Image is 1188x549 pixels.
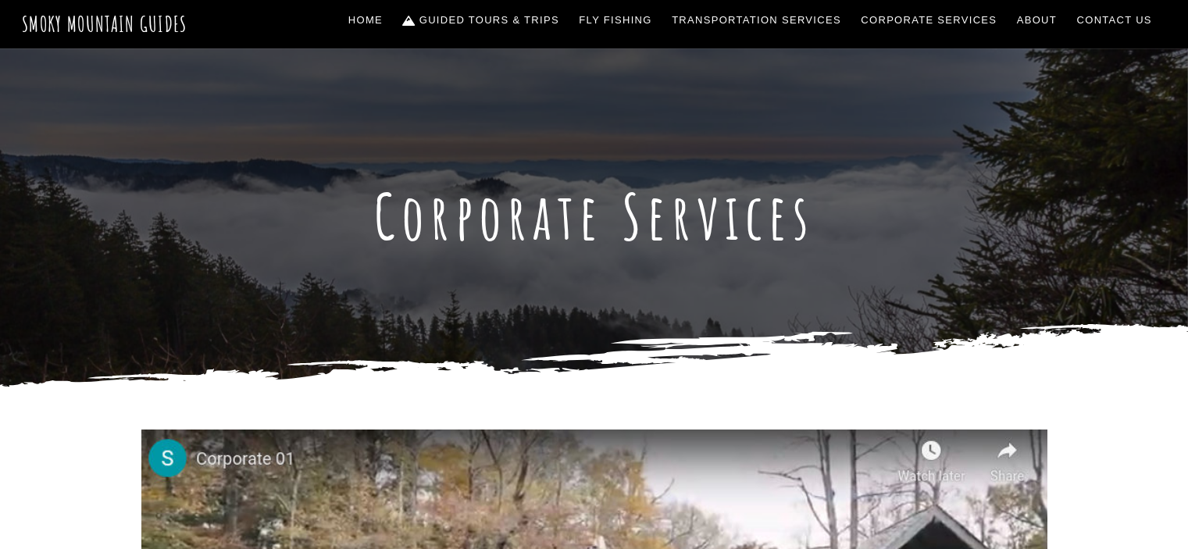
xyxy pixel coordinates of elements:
a: Fly Fishing [573,4,658,37]
a: Contact Us [1071,4,1158,37]
a: Transportation Services [665,4,847,37]
a: Guided Tours & Trips [397,4,565,37]
a: Corporate Services [855,4,1004,37]
a: Home [342,4,389,37]
a: Smoky Mountain Guides [22,11,187,37]
a: About [1011,4,1063,37]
